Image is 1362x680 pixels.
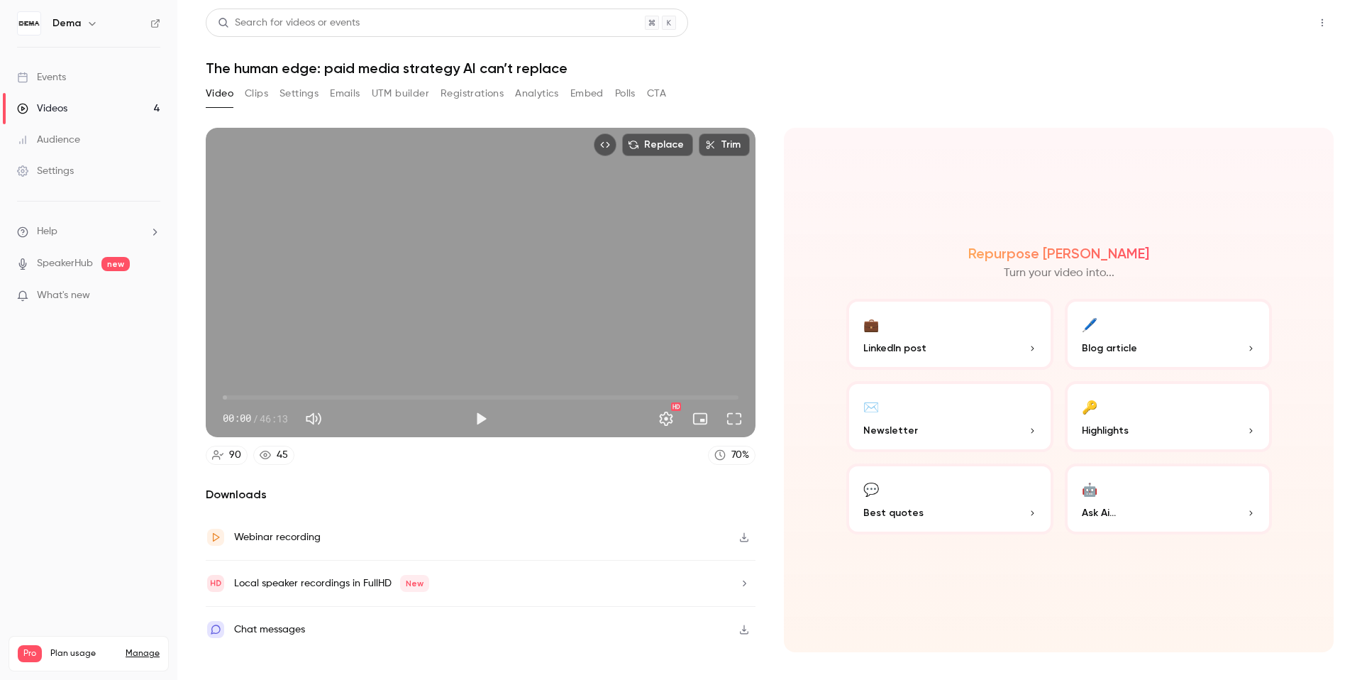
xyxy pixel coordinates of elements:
div: ✉️ [863,395,879,417]
div: 🤖 [1082,478,1097,500]
h6: Dema [52,16,81,31]
button: 💼LinkedIn post [846,299,1053,370]
h2: Repurpose [PERSON_NAME] [968,245,1149,262]
a: 70% [708,446,755,465]
button: Top Bar Actions [1311,11,1334,34]
span: 46:13 [260,411,288,426]
button: 🔑Highlights [1065,381,1272,452]
h2: Downloads [206,486,755,503]
div: Settings [17,164,74,178]
div: Videos [17,102,67,116]
span: Help [37,224,57,239]
span: Highlights [1082,423,1129,438]
div: 🔑 [1082,395,1097,417]
button: Settings [279,82,319,105]
button: Full screen [720,405,748,433]
button: Analytics [515,82,559,105]
button: CTA [647,82,666,105]
li: help-dropdown-opener [17,224,160,239]
div: 90 [229,448,241,463]
div: HD [671,402,681,411]
button: ✉️Newsletter [846,381,1053,452]
button: Turn on miniplayer [686,405,714,433]
button: Embed video [594,133,616,156]
a: Manage [126,648,160,659]
a: 90 [206,446,248,465]
span: new [101,257,130,271]
a: SpeakerHub [37,256,93,271]
button: Mute [299,405,328,433]
div: 45 [277,448,288,463]
button: UTM builder [372,82,429,105]
span: Plan usage [50,648,117,659]
div: Webinar recording [234,529,321,546]
span: Ask Ai... [1082,505,1116,520]
button: Replace [622,133,693,156]
div: 💬 [863,478,879,500]
button: Polls [615,82,636,105]
a: 45 [253,446,294,465]
span: Blog article [1082,341,1137,356]
button: Settings [652,405,680,433]
div: Audience [17,133,80,147]
button: Video [206,82,233,105]
button: Clips [245,82,268,105]
span: Pro [18,645,42,662]
span: Best quotes [863,505,924,520]
span: 00:00 [223,411,251,426]
span: What's new [37,288,90,303]
div: 00:00 [223,411,288,426]
button: Share [1244,9,1300,37]
div: Search for videos or events [218,16,360,31]
div: Chat messages [234,621,305,638]
iframe: Noticeable Trigger [143,290,160,302]
span: Newsletter [863,423,918,438]
div: 70 % [731,448,749,463]
div: 💼 [863,313,879,335]
p: Turn your video into... [1004,265,1114,282]
button: Trim [699,133,750,156]
img: Dema [18,12,40,35]
button: 🖊️Blog article [1065,299,1272,370]
button: 💬Best quotes [846,464,1053,534]
button: Embed [570,82,604,105]
button: Emails [330,82,360,105]
div: Events [17,70,66,84]
button: Registrations [441,82,504,105]
span: LinkedIn post [863,341,926,356]
h1: The human edge: paid media strategy AI can’t replace [206,60,1334,77]
span: New [400,575,429,592]
div: Local speaker recordings in FullHD [234,575,429,592]
button: Play [467,405,495,433]
div: 🖊️ [1082,313,1097,335]
span: / [253,411,258,426]
button: 🤖Ask Ai... [1065,464,1272,534]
